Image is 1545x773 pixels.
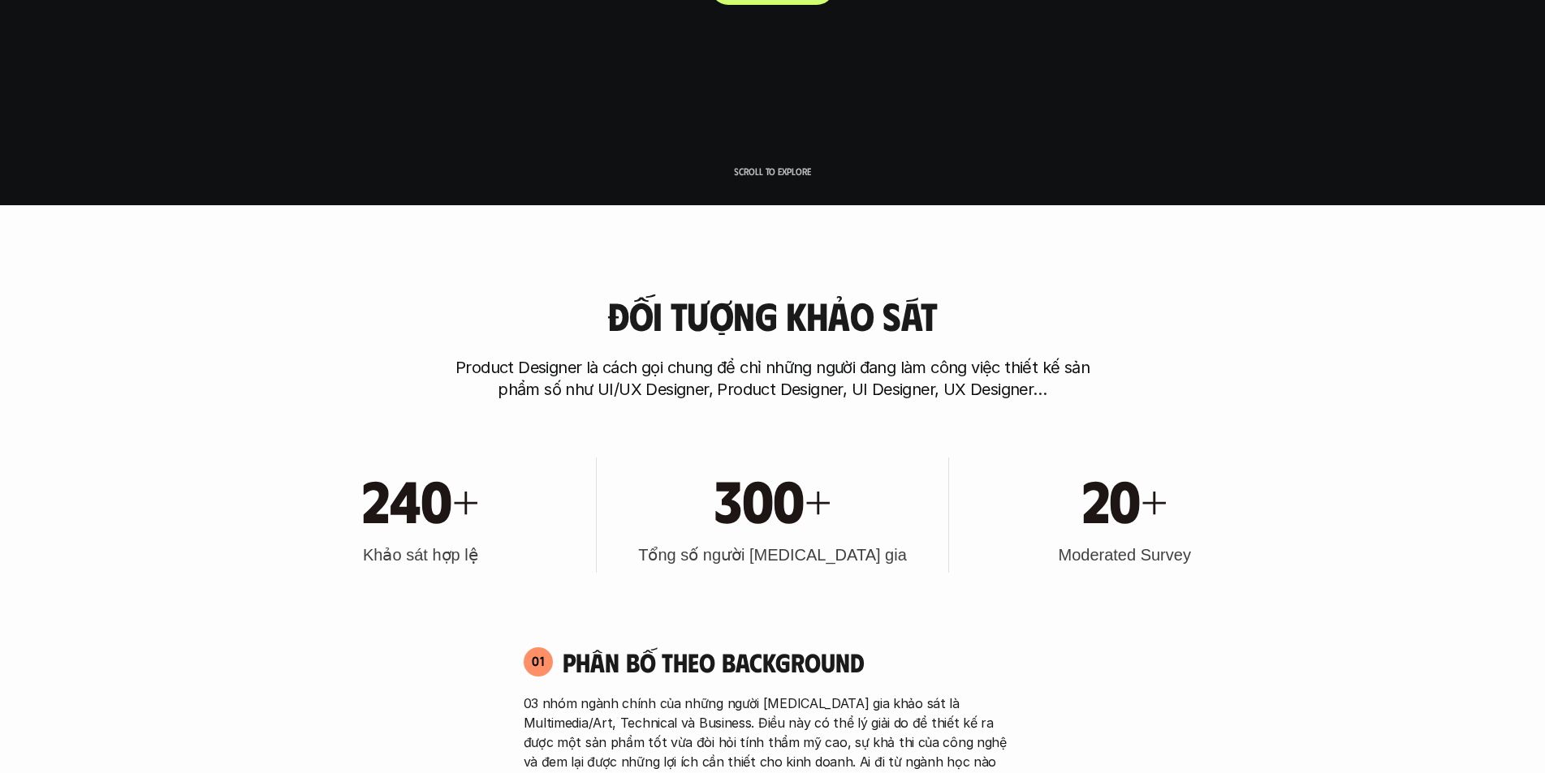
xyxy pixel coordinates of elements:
[1082,464,1167,534] h1: 20+
[638,543,907,566] h3: Tổng số người [MEDICAL_DATA] gia
[532,655,545,668] p: 01
[607,294,937,337] h3: Đối tượng khảo sát
[714,464,831,534] h1: 300+
[734,165,811,177] p: Scroll to explore
[563,646,1022,677] h4: Phân bố theo background
[362,464,478,534] h1: 240+
[448,357,1098,401] p: Product Designer là cách gọi chung để chỉ những người đang làm công việc thiết kế sản phẩm số như...
[363,543,478,566] h3: Khảo sát hợp lệ
[1058,543,1190,566] h3: Moderated Survey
